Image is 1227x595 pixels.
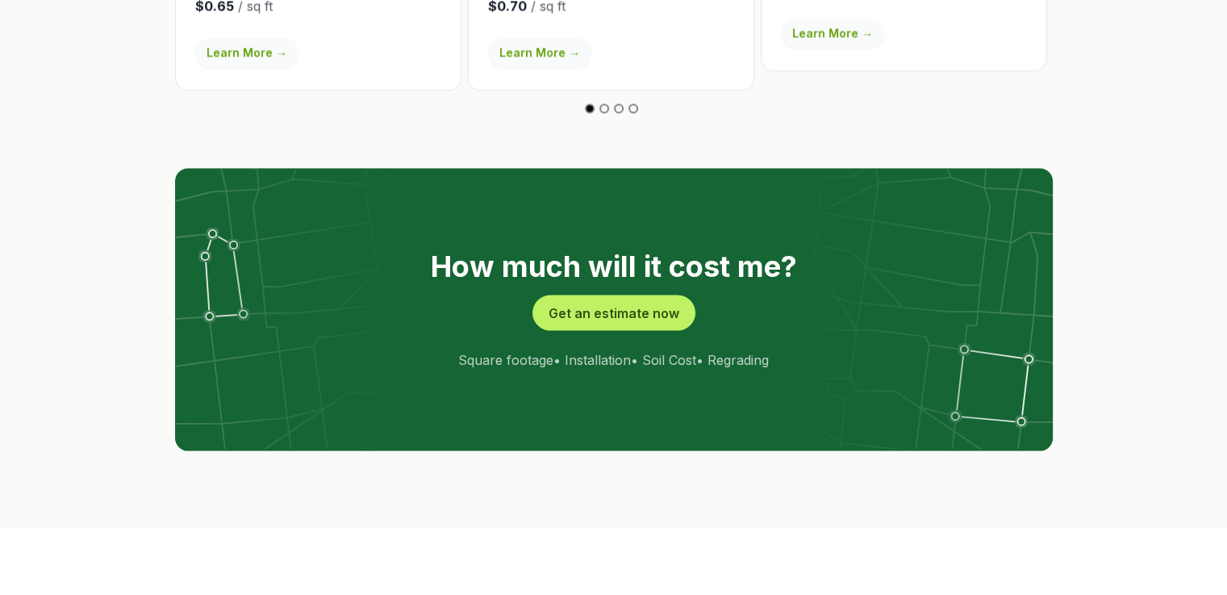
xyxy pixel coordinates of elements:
button: Go to slide 3 [614,104,624,114]
button: Go to slide 2 [599,104,609,114]
button: Go to slide 1 [585,104,595,114]
button: Get an estimate now [532,295,695,331]
a: Learn More → [781,19,884,48]
a: Learn More → [488,39,591,68]
img: lot lines graphic [175,169,1053,450]
a: Learn More → [195,39,298,68]
button: Go to slide 4 [628,104,638,114]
